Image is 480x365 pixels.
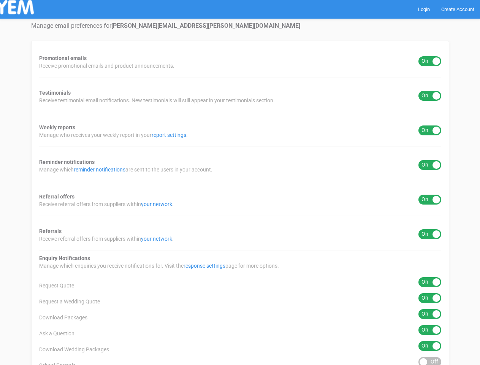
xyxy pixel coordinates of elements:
[152,132,186,138] a: report settings
[39,282,74,289] span: Request Quote
[39,97,275,104] span: Receive testimonial email notifications. New testimonials will still appear in your testimonials ...
[111,22,300,29] strong: [PERSON_NAME][EMAIL_ADDRESS][PERSON_NAME][DOMAIN_NAME]
[39,159,95,165] strong: Reminder notifications
[39,255,90,261] strong: Enquiry Notifications
[39,55,87,61] strong: Promotional emails
[39,194,74,200] strong: Referral offers
[141,201,172,207] a: your network
[39,298,100,305] span: Request a Wedding Quote
[39,124,75,130] strong: Weekly reports
[39,90,71,96] strong: Testimonials
[74,167,125,173] a: reminder notifications
[39,346,109,353] span: Download Wedding Packages
[39,166,212,173] span: Manage which are sent to the users in your account.
[39,314,87,321] span: Download Packages
[39,262,279,270] span: Manage which enquiries you receive notifications for. Visit the page for more options.
[39,228,62,234] strong: Referrals
[39,235,174,243] span: Receive referral offers from suppliers within .
[141,236,172,242] a: your network
[39,200,174,208] span: Receive referral offers from suppliers within .
[184,263,225,269] a: response settings
[39,330,74,337] span: Ask a Question
[31,22,449,29] h4: Manage email preferences for
[39,131,188,139] span: Manage who receives your weekly report in your .
[39,62,174,70] span: Receive promotional emails and product announcements.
